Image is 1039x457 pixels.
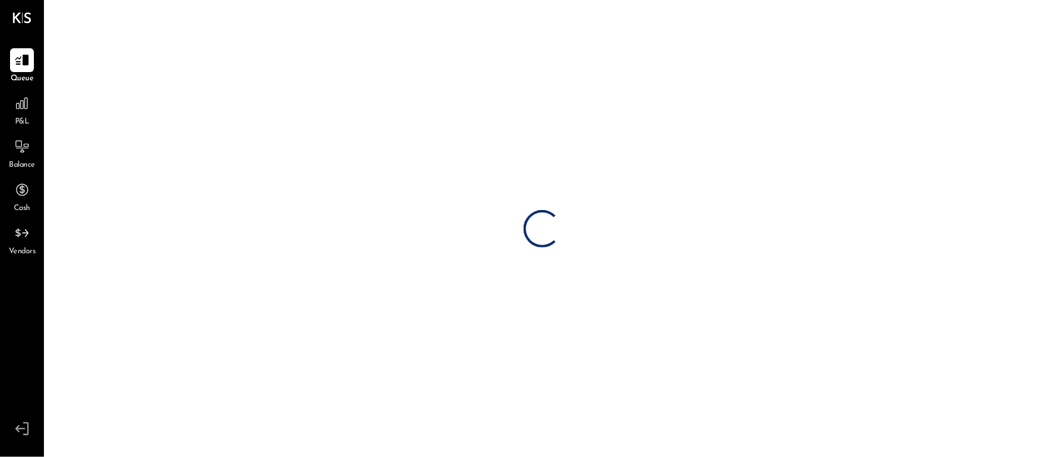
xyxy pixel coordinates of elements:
a: Balance [1,135,43,171]
span: Queue [11,73,34,85]
a: Queue [1,48,43,85]
span: Balance [9,160,35,171]
a: P&L [1,92,43,128]
span: Vendors [9,246,36,258]
a: Cash [1,178,43,214]
a: Vendors [1,221,43,258]
span: P&L [15,117,30,128]
span: Cash [14,203,30,214]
